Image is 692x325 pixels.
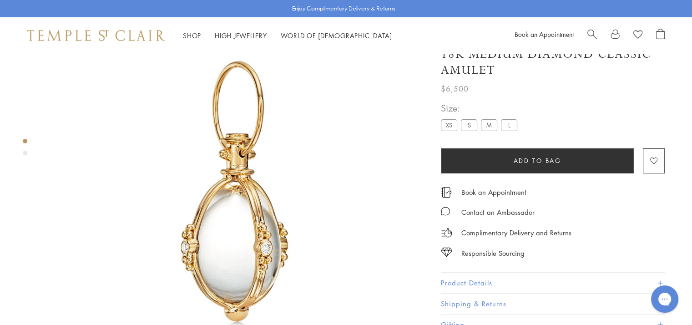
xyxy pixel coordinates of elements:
[23,137,27,162] div: Product gallery navigation
[281,31,392,40] a: World of [DEMOGRAPHIC_DATA]World of [DEMOGRAPHIC_DATA]
[633,29,642,42] a: View Wishlist
[461,227,571,239] p: Complimentary Delivery and Returns
[461,187,526,197] a: Book an Appointment
[292,4,395,13] p: Enjoy Complimentary Delivery & Returns
[183,30,392,41] nav: Main navigation
[441,273,665,293] button: Product Details
[183,31,201,40] a: ShopShop
[481,119,497,131] label: M
[461,248,525,259] div: Responsible Sourcing
[441,187,452,198] img: icon_appointment.svg
[656,29,665,42] a: Open Shopping Bag
[441,101,521,116] span: Size:
[501,119,517,131] label: L
[587,29,597,42] a: Search
[441,46,665,78] h1: 18K Medium Diamond Classic Amulet
[441,207,450,216] img: MessageIcon-01_2.svg
[515,30,574,39] a: Book an Appointment
[441,83,469,95] span: $6,500
[647,282,683,316] iframe: Gorgias live chat messenger
[441,119,457,131] label: XS
[461,119,477,131] label: S
[441,294,665,314] button: Shipping & Returns
[215,31,267,40] a: High JewelleryHigh Jewellery
[441,148,634,173] button: Add to bag
[441,227,452,239] img: icon_delivery.svg
[461,207,535,218] div: Contact an Ambassador
[514,156,561,166] span: Add to bag
[27,30,165,41] img: Temple St. Clair
[441,248,452,257] img: icon_sourcing.svg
